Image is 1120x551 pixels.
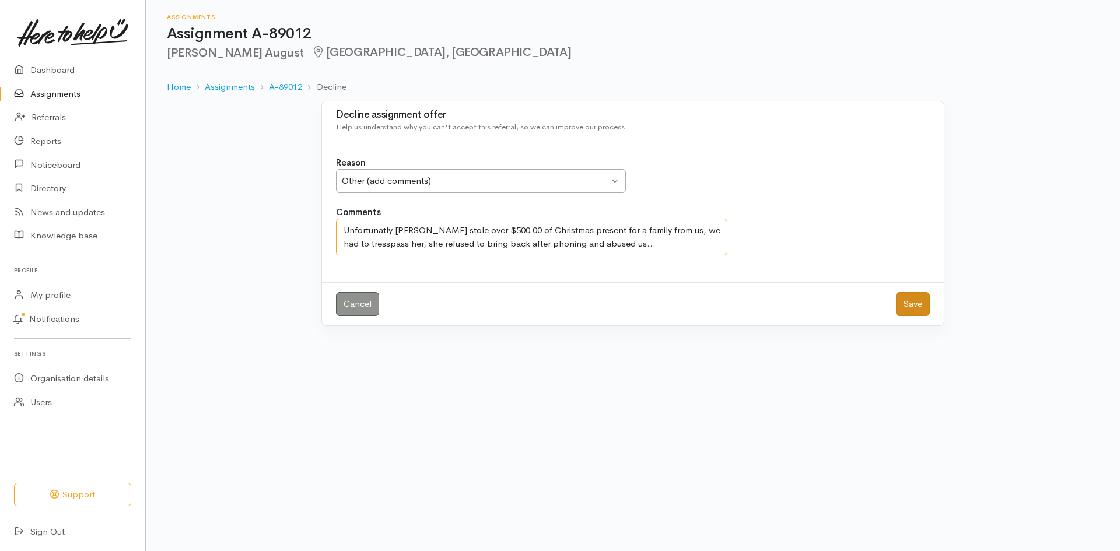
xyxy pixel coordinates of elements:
[336,292,379,316] a: Cancel
[269,80,302,94] a: A-89012
[167,73,1099,101] nav: breadcrumb
[167,26,1099,43] h1: Assignment A-89012
[14,346,131,362] h6: Settings
[336,206,381,219] label: Comments
[336,110,930,121] h3: Decline assignment offer
[311,45,571,59] span: [GEOGRAPHIC_DATA], [GEOGRAPHIC_DATA]
[14,262,131,278] h6: Profile
[336,156,366,170] label: Reason
[14,483,131,507] button: Support
[205,80,255,94] a: Assignments
[342,174,609,188] div: Other (add comments)
[167,14,1099,20] h6: Assignments
[896,292,930,316] button: Save
[336,122,625,132] span: Help us understand why you can't accept this referral, so we can improve our process
[167,80,191,94] a: Home
[167,46,1099,59] h2: [PERSON_NAME] August
[302,80,346,94] li: Decline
